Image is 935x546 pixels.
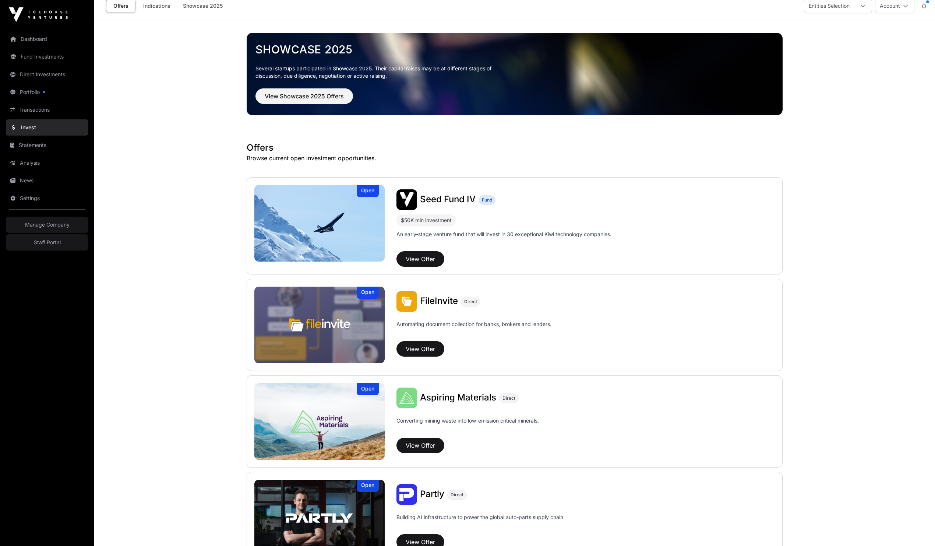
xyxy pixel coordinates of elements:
a: Seed Fund IVOpen [254,185,385,262]
p: Building AI infrastructure to power the global auto-parts supply chain. [396,514,565,531]
h1: Offers [247,142,783,154]
img: Seed Fund IV [254,185,385,262]
img: Showcase 2025 [247,33,783,115]
span: Direct [464,299,477,305]
div: Open [357,287,379,299]
a: FileInvite [420,297,458,306]
a: Statements [6,137,88,153]
a: Transactions [6,102,88,118]
a: Seed Fund IV [420,195,476,204]
a: Staff Portal [6,234,88,251]
a: News [6,172,88,189]
a: Manage Company [6,217,88,233]
p: Browse current open investment opportunities. [247,154,783,162]
a: Partly [420,490,444,499]
span: Partly [420,489,444,499]
a: Invest [6,119,88,136]
p: An early-stage venture fund that will invest in 30 exceptional Kiwi technology companies. [396,231,611,238]
img: Icehouse Ventures Logo [9,7,68,22]
span: Fund [482,197,492,203]
button: View Offer [396,251,444,267]
div: Open [357,185,379,197]
img: Seed Fund IV [396,189,417,210]
a: Aspiring MaterialsOpen [254,383,385,460]
a: View Showcase 2025 Offers [255,96,353,103]
button: View Offer [396,438,444,453]
button: View Showcase 2025 Offers [255,88,353,104]
a: Direct Investments [6,66,88,83]
span: Direct [451,492,463,498]
button: View Offer [396,341,444,357]
a: Dashboard [6,31,88,47]
iframe: Chat Widget [898,511,935,546]
div: $50K min investment [396,214,456,226]
img: FileInvite [254,287,385,363]
span: FileInvite [420,295,458,306]
div: $50K min investment [401,216,452,225]
a: Portfolio [6,84,88,100]
span: Direct [502,395,515,401]
p: Converting mining waste into low-emission critical minerals. [396,417,539,435]
a: Fund Investments [6,49,88,65]
a: Settings [6,190,88,206]
p: Automating document collection for banks, brokers and lenders. [396,321,551,338]
a: Aspiring Materials [420,393,496,403]
img: Aspiring Materials [254,383,385,460]
img: Aspiring Materials [396,388,417,408]
div: Open [357,383,379,395]
a: Showcase 2025 [255,43,774,56]
span: Seed Fund IV [420,194,476,204]
img: FileInvite [396,291,417,312]
a: FileInviteOpen [254,287,385,363]
img: Partly [396,484,417,505]
a: Analysis [6,155,88,171]
p: Several startups participated in Showcase 2025. Their capital raises may be at different stages o... [255,65,503,80]
div: Open [357,480,379,492]
span: View Showcase 2025 Offers [265,92,344,101]
span: Aspiring Materials [420,392,496,403]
